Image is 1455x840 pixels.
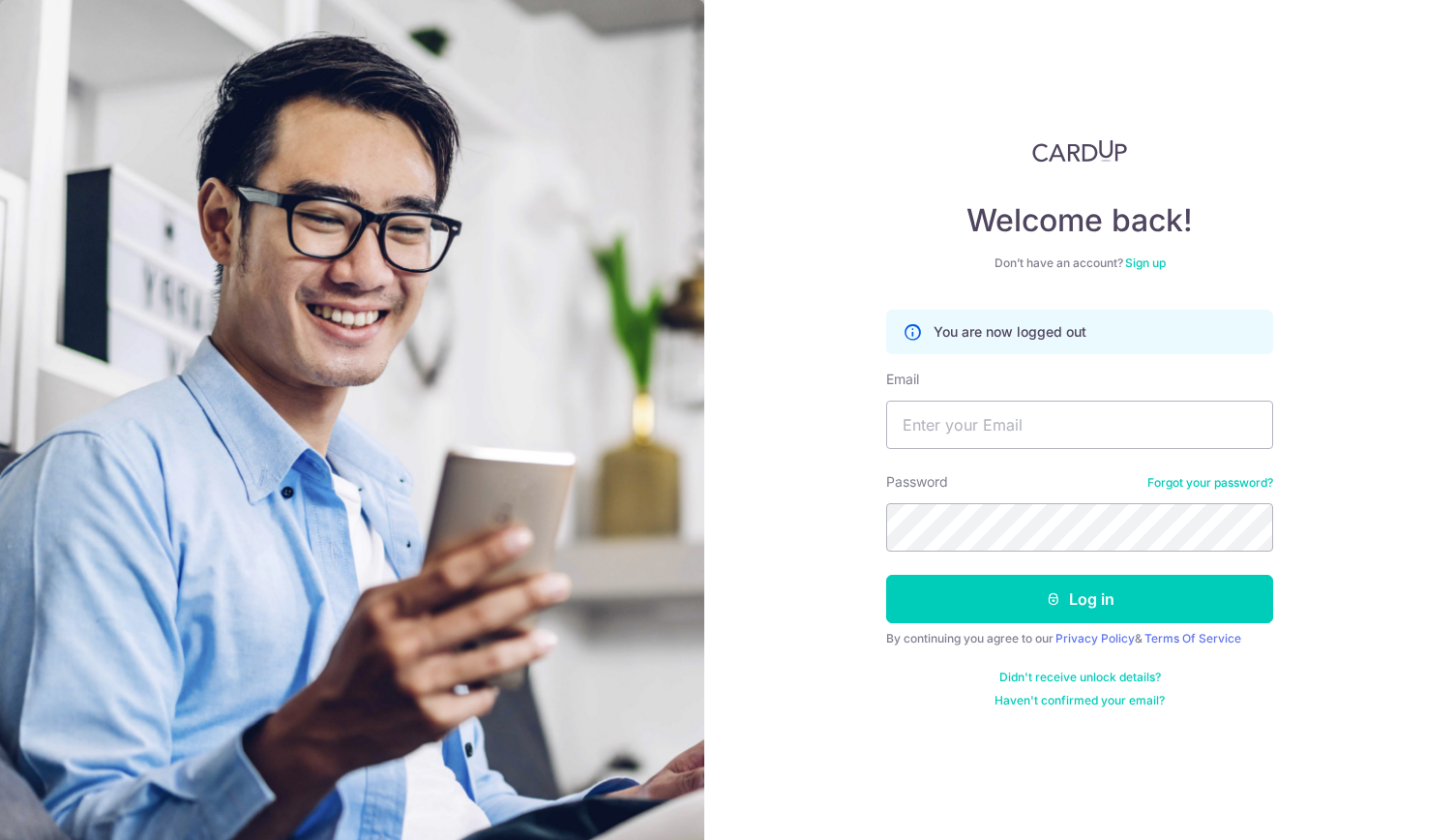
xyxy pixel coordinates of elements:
[934,322,1086,342] p: You are now logged out
[995,693,1165,708] a: Haven't confirmed your email?
[886,201,1273,240] h4: Welcome back!
[1055,631,1135,645] a: Privacy Policy
[886,631,1273,646] div: By continuing you agree to our &
[886,575,1273,623] button: Log in
[886,370,919,389] label: Email
[999,670,1161,685] a: Didn't receive unlock details?
[886,472,948,492] label: Password
[1144,631,1241,645] a: Terms Of Service
[1032,139,1127,163] img: CardUp Logo
[886,255,1273,271] div: Don’t have an account?
[1125,255,1166,270] a: Sign up
[886,401,1273,449] input: Enter your Email
[1147,475,1273,491] a: Forgot your password?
